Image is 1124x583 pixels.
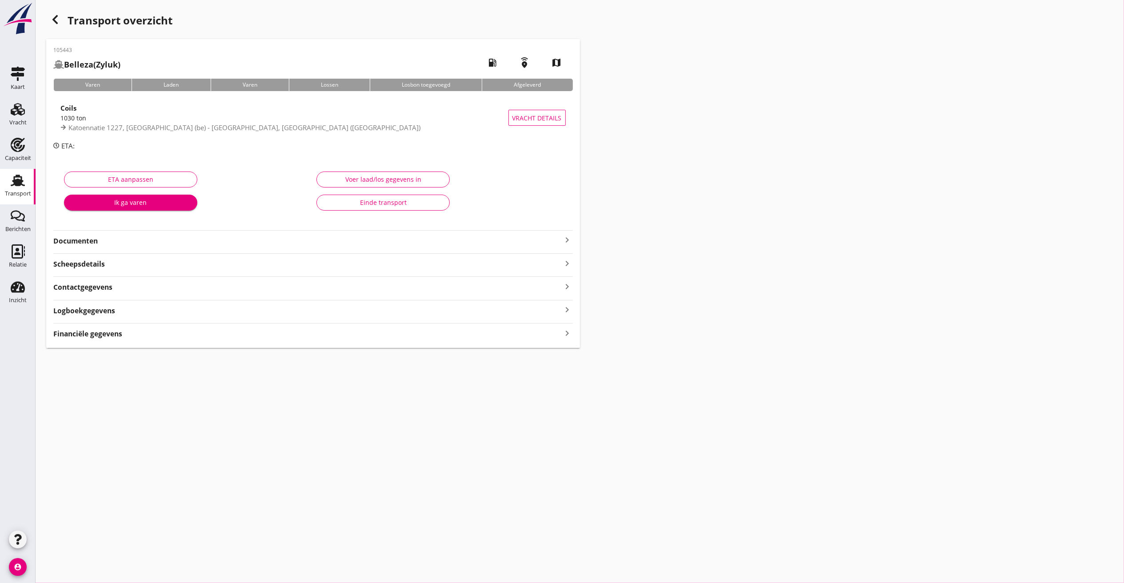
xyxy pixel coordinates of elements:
[324,175,442,184] div: Voer laad/los gegevens in
[316,172,450,188] button: Voer laad/los gegevens in
[46,11,580,32] div: Transport overzicht
[71,198,190,207] div: Ik ga varen
[316,195,450,211] button: Einde transport
[9,297,27,303] div: Inzicht
[512,113,562,123] span: Vracht details
[9,558,27,576] i: account_circle
[61,141,75,150] span: ETA:
[9,120,27,125] div: Vracht
[562,304,573,316] i: keyboard_arrow_right
[544,50,569,75] i: map
[64,195,197,211] button: Ik ga varen
[64,59,93,70] strong: Belleza
[5,226,31,232] div: Berichten
[482,79,572,91] div: Afgeleverd
[11,84,25,90] div: Kaart
[53,306,115,316] strong: Logboekgegevens
[9,262,27,268] div: Relatie
[53,59,120,71] h2: (Zyluk)
[324,198,442,207] div: Einde transport
[53,259,105,269] strong: Scheepsdetails
[5,191,31,196] div: Transport
[508,110,566,126] button: Vracht details
[132,79,210,91] div: Laden
[53,98,573,137] a: Coils1030 tonKatoennatie 1227, [GEOGRAPHIC_DATA] (be) - [GEOGRAPHIC_DATA], [GEOGRAPHIC_DATA] ([GE...
[289,79,370,91] div: Lossen
[2,2,34,35] img: logo-small.a267ee39.svg
[53,79,132,91] div: Varen
[72,175,190,184] div: ETA aanpassen
[562,280,573,292] i: keyboard_arrow_right
[68,123,420,132] span: Katoennatie 1227, [GEOGRAPHIC_DATA] (be) - [GEOGRAPHIC_DATA], [GEOGRAPHIC_DATA] ([GEOGRAPHIC_DATA])
[562,235,573,245] i: keyboard_arrow_right
[53,282,112,292] strong: Contactgegevens
[5,155,31,161] div: Capaciteit
[370,79,482,91] div: Losbon toegevoegd
[60,104,76,112] strong: Coils
[53,329,122,339] strong: Financiële gegevens
[64,172,197,188] button: ETA aanpassen
[480,50,505,75] i: local_gas_station
[53,236,562,246] strong: Documenten
[60,113,508,123] div: 1030 ton
[512,50,537,75] i: emergency_share
[562,327,573,339] i: keyboard_arrow_right
[211,79,289,91] div: Varen
[53,46,120,54] p: 105443
[562,257,573,269] i: keyboard_arrow_right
